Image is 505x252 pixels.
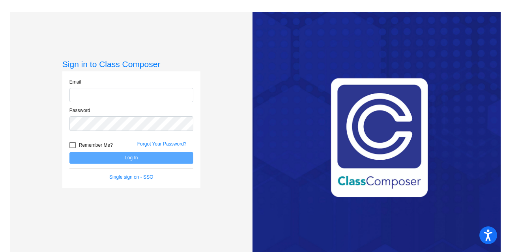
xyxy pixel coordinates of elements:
[69,78,81,86] label: Email
[69,107,90,114] label: Password
[109,174,153,180] a: Single sign on - SSO
[137,141,187,147] a: Forgot Your Password?
[69,152,193,164] button: Log In
[62,59,200,69] h3: Sign in to Class Composer
[79,140,113,150] span: Remember Me?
